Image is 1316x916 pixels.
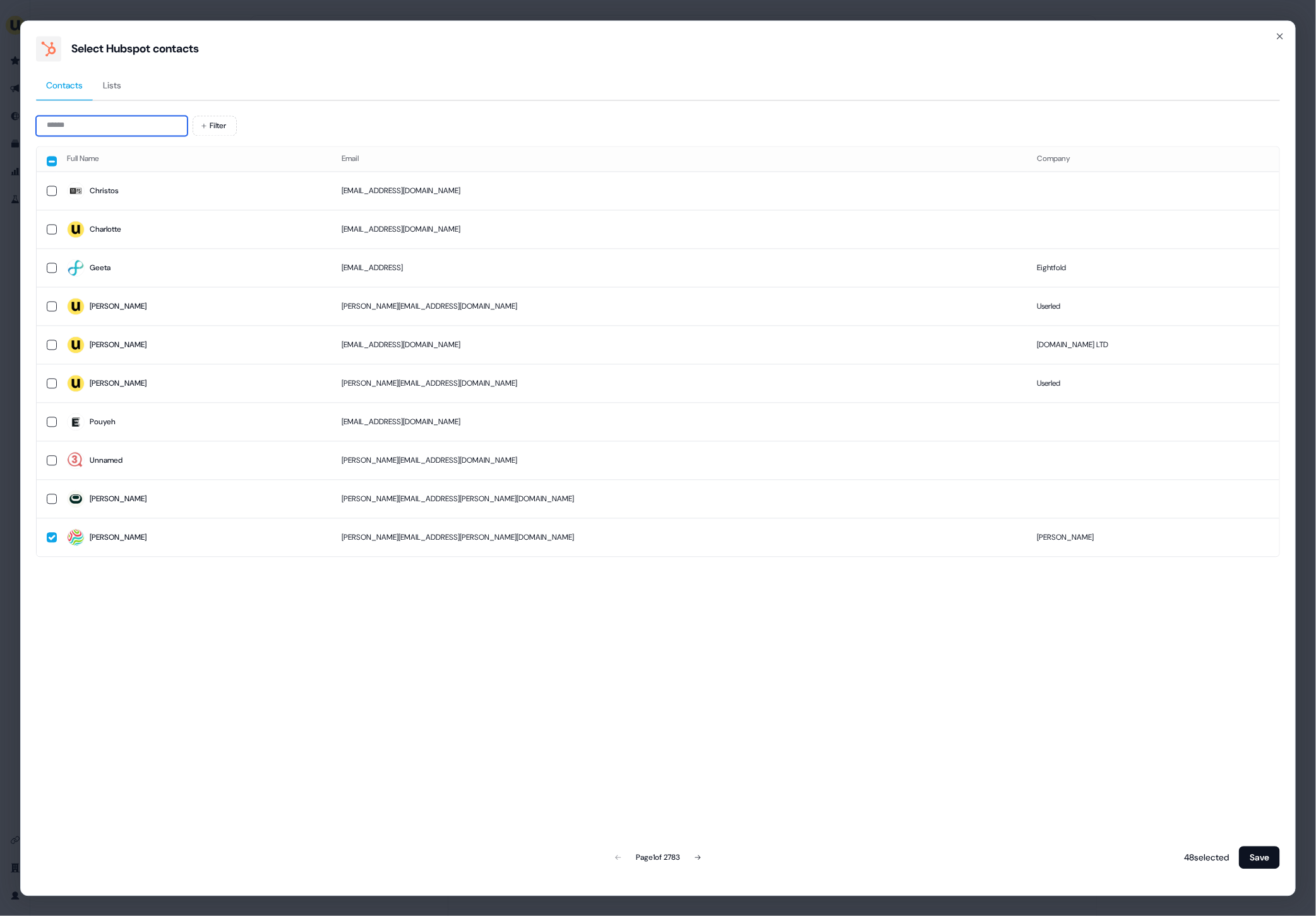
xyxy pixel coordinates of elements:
[57,146,332,172] th: Full Name
[636,851,680,864] div: Page 1 of 2783
[332,326,1027,364] td: [EMAIL_ADDRESS][DOMAIN_NAME]
[90,532,147,544] div: [PERSON_NAME]
[90,185,119,198] div: Christos
[332,146,1027,172] th: Email
[1027,287,1279,326] td: Userled
[90,262,111,275] div: Geeta
[332,210,1027,249] td: [EMAIL_ADDRESS][DOMAIN_NAME]
[1027,518,1279,557] td: [PERSON_NAME]
[332,249,1027,287] td: [EMAIL_ADDRESS]
[90,416,116,429] div: Pouyeh
[103,79,121,92] span: Lists
[332,441,1027,480] td: [PERSON_NAME][EMAIL_ADDRESS][DOMAIN_NAME]
[46,79,83,92] span: Contacts
[90,300,147,313] div: [PERSON_NAME]
[193,116,237,136] button: Filter
[90,493,147,506] div: [PERSON_NAME]
[332,172,1027,210] td: [EMAIL_ADDRESS][DOMAIN_NAME]
[1239,846,1280,869] button: Save
[332,518,1027,557] td: [PERSON_NAME][EMAIL_ADDRESS][PERSON_NAME][DOMAIN_NAME]
[90,455,123,467] div: Unnamed
[71,41,199,56] div: Select Hubspot contacts
[90,223,121,236] div: Charlotte
[1027,146,1279,172] th: Company
[90,378,147,390] div: [PERSON_NAME]
[90,339,147,352] div: [PERSON_NAME]
[1027,364,1279,403] td: Userled
[332,480,1027,518] td: [PERSON_NAME][EMAIL_ADDRESS][PERSON_NAME][DOMAIN_NAME]
[1027,249,1279,287] td: Eightfold
[332,364,1027,403] td: [PERSON_NAME][EMAIL_ADDRESS][DOMAIN_NAME]
[1179,851,1229,864] p: 48 selected
[332,403,1027,441] td: [EMAIL_ADDRESS][DOMAIN_NAME]
[332,287,1027,326] td: [PERSON_NAME][EMAIL_ADDRESS][DOMAIN_NAME]
[1027,326,1279,364] td: [DOMAIN_NAME] LTD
